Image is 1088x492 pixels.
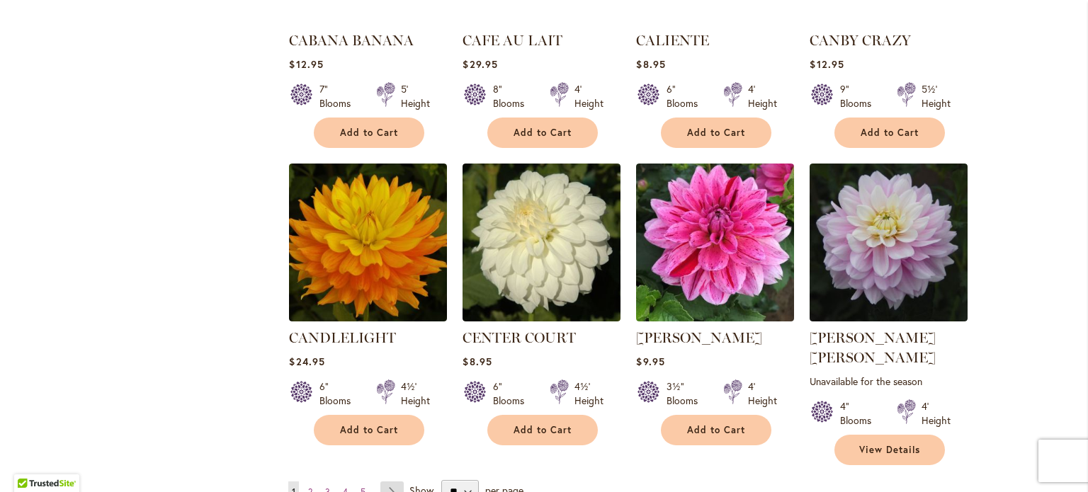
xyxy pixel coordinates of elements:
span: $12.95 [289,57,323,71]
a: CALIENTE [636,32,709,49]
a: CAFE AU LAIT [463,32,562,49]
div: 4½' Height [401,379,430,408]
a: [PERSON_NAME] [PERSON_NAME] [810,329,936,366]
div: 4' Height [748,82,777,110]
span: Add to Cart [687,424,745,436]
button: Add to Cart [834,118,945,148]
div: 6" Blooms [667,82,706,110]
span: Add to Cart [687,127,745,139]
button: Add to Cart [314,118,424,148]
span: Add to Cart [340,127,398,139]
div: 8" Blooms [493,82,533,110]
img: Charlotte Mae [810,164,968,321]
div: 4½' Height [574,379,603,408]
div: 4' Height [574,82,603,110]
div: 4' Height [922,399,951,428]
a: CENTER COURT [463,311,620,324]
span: Add to Cart [340,424,398,436]
button: Add to Cart [661,415,771,445]
div: 4" Blooms [840,399,880,428]
a: Canby Crazy [810,13,968,27]
div: 9" Blooms [840,82,880,110]
a: Café Au Lait [463,13,620,27]
button: Add to Cart [487,415,598,445]
span: Add to Cart [514,127,572,139]
div: 6" Blooms [319,379,359,408]
button: Add to Cart [487,118,598,148]
span: $12.95 [810,57,844,71]
span: $8.95 [636,57,665,71]
button: Add to Cart [314,415,424,445]
a: CALIENTE [636,13,794,27]
span: View Details [859,444,920,456]
div: 4' Height [748,379,777,408]
span: $9.95 [636,355,664,368]
img: CANDLELIGHT [289,164,447,321]
a: CANBY CRAZY [810,32,911,49]
div: 5' Height [401,82,430,110]
div: 3½" Blooms [667,379,706,408]
a: CHA CHING [636,311,794,324]
span: Add to Cart [861,127,919,139]
a: CABANA BANANA [289,32,414,49]
span: $24.95 [289,355,324,368]
div: 7" Blooms [319,82,359,110]
button: Add to Cart [661,118,771,148]
img: CHA CHING [636,164,794,321]
span: $29.95 [463,57,497,71]
a: Charlotte Mae [810,311,968,324]
a: View Details [834,435,945,465]
p: Unavailable for the season [810,374,968,388]
span: Add to Cart [514,424,572,436]
a: [PERSON_NAME] [636,329,762,346]
div: 5½' Height [922,82,951,110]
a: CANDLELIGHT [289,329,396,346]
img: CENTER COURT [463,164,620,321]
span: $8.95 [463,355,492,368]
div: 6" Blooms [493,379,533,408]
a: CABANA BANANA [289,13,447,27]
a: CENTER COURT [463,329,576,346]
a: CANDLELIGHT [289,311,447,324]
iframe: Launch Accessibility Center [11,442,50,481]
